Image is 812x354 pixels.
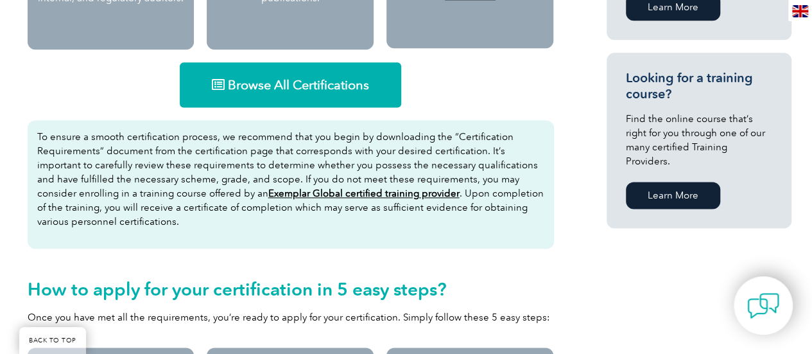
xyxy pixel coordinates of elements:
h3: Looking for a training course? [626,70,772,102]
a: Exemplar Global certified training provider [268,188,460,199]
p: To ensure a smooth certification process, we recommend that you begin by downloading the “Certifi... [37,130,544,229]
span: Browse All Certifications [228,78,369,91]
img: en [792,5,808,17]
a: BACK TO TOP [19,327,86,354]
img: contact-chat.png [747,290,779,322]
p: Find the online course that’s right for you through one of our many certified Training Providers. [626,112,772,168]
h2: How to apply for your certification in 5 easy steps? [28,279,554,299]
p: Once you have met all the requirements, you’re ready to apply for your certification. Simply foll... [28,310,554,324]
a: Browse All Certifications [180,62,401,107]
a: Learn More [626,182,720,209]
